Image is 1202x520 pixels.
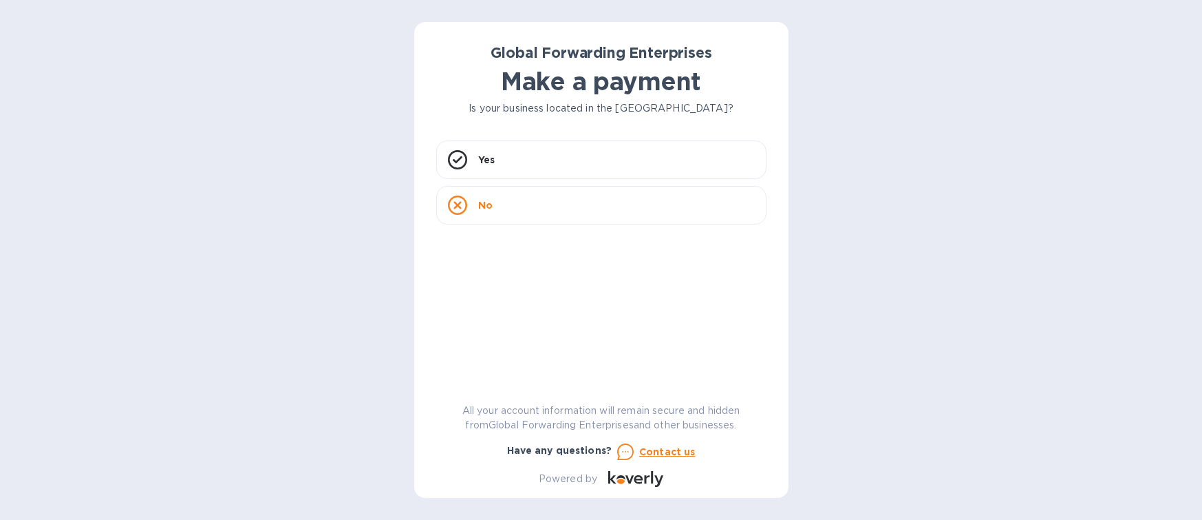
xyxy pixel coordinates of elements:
p: Powered by [539,472,597,486]
h1: Make a payment [436,67,766,96]
p: All your account information will remain secure and hidden from Global Forwarding Enterprises and... [436,404,766,433]
p: Is your business located in the [GEOGRAPHIC_DATA]? [436,101,766,116]
b: Have any questions? [507,445,612,456]
b: Global Forwarding Enterprises [491,44,712,61]
p: No [478,198,493,212]
p: Yes [478,153,495,167]
u: Contact us [639,446,696,457]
